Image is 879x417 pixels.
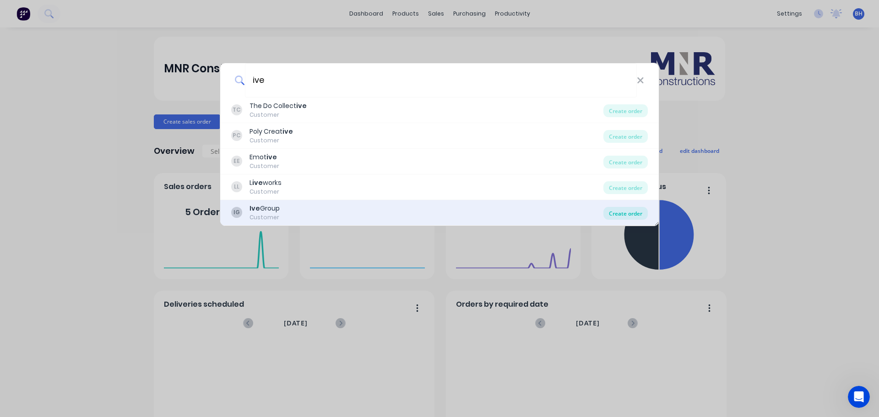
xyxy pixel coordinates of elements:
[29,300,36,307] button: Gif picker
[250,204,280,213] div: Group
[26,5,41,20] img: Profile image for Cathy
[250,101,307,111] div: The Do Collect
[231,207,242,218] div: IG
[296,101,307,110] b: ive
[250,136,293,145] div: Customer
[266,152,277,162] b: ive
[15,58,143,67] div: Hey [PERSON_NAME] 👋
[231,130,242,141] div: PC
[250,152,279,162] div: Emot
[250,213,280,222] div: Customer
[848,386,870,408] iframe: Intercom live chat
[282,127,293,136] b: ive
[157,296,172,311] button: Send a message…
[161,4,177,20] div: Close
[231,181,242,192] div: LL
[603,156,648,168] div: Create order
[7,53,150,122] div: Hey [PERSON_NAME] 👋Welcome to Factory!Take a look around, and if you have any questions just let ...
[603,207,648,220] div: Create order
[8,281,175,296] textarea: Message…
[43,300,51,307] button: Upload attachment
[44,5,104,11] h1: [PERSON_NAME]
[250,111,307,119] div: Customer
[6,4,23,21] button: go back
[245,63,637,97] input: Enter a customer name to create a new order...
[250,204,260,213] b: Ive
[231,156,242,167] div: EE
[44,11,110,21] p: Active in the last 15m
[603,181,648,194] div: Create order
[250,127,293,136] div: Poly Creat
[231,104,242,115] div: TC
[15,108,143,117] div: [PERSON_NAME]
[15,124,87,130] div: [PERSON_NAME] • 6h ago
[250,188,282,196] div: Customer
[250,178,282,188] div: L works
[7,53,176,142] div: Cathy says…
[14,300,22,307] button: Emoji picker
[143,4,161,21] button: Home
[603,130,648,143] div: Create order
[15,72,143,81] div: Welcome to Factory!
[252,178,263,187] b: ive
[603,104,648,117] div: Create order
[250,162,279,170] div: Customer
[15,85,143,103] div: Take a look around, and if you have any questions just let us know.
